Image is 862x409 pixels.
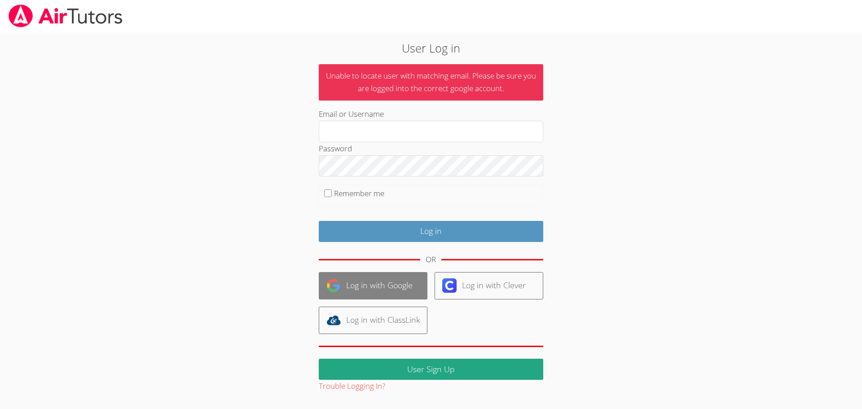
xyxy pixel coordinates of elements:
[319,221,543,242] input: Log in
[435,272,543,299] a: Log in with Clever
[326,313,341,327] img: classlink-logo-d6bb404cc1216ec64c9a2012d9dc4662098be43eaf13dc465df04b49fa7ab582.svg
[319,109,384,119] label: Email or Username
[319,272,427,299] a: Log in with Google
[319,380,385,393] button: Trouble Logging In?
[319,143,352,154] label: Password
[442,278,457,293] img: clever-logo-6eab21bc6e7a338710f1a6ff85c0baf02591cd810cc4098c63d3a4b26e2feb20.svg
[326,278,341,293] img: google-logo-50288ca7cdecda66e5e0955fdab243c47b7ad437acaf1139b6f446037453330a.svg
[334,188,384,198] label: Remember me
[8,4,123,27] img: airtutors_banner-c4298cdbf04f3fff15de1276eac7730deb9818008684d7c2e4769d2f7ddbe033.png
[198,40,664,57] h2: User Log in
[319,359,543,380] a: User Sign Up
[319,64,543,101] p: Unable to locate user with matching email. Please be sure you are logged into the correct google ...
[319,307,427,334] a: Log in with ClassLink
[426,253,436,266] div: OR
